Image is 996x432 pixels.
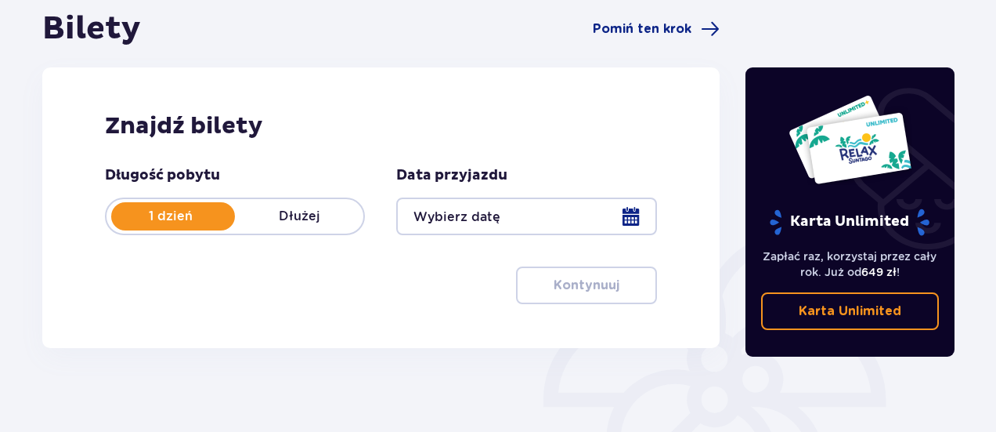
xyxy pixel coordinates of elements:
[861,266,897,278] span: 649 zł
[799,303,901,320] p: Karta Unlimited
[768,209,931,236] p: Karta Unlimited
[761,292,940,330] a: Karta Unlimited
[235,208,363,225] p: Dłużej
[106,208,235,225] p: 1 dzień
[516,267,657,304] button: Kontynuuj
[105,166,220,185] p: Długość pobytu
[554,277,619,294] p: Kontynuuj
[105,111,657,141] h2: Znajdź bilety
[396,166,507,185] p: Data przyjazdu
[593,20,720,38] a: Pomiń ten krok
[593,20,691,38] span: Pomiń ten krok
[761,249,940,280] p: Zapłać raz, korzystaj przez cały rok. Już od !
[42,9,141,49] h1: Bilety
[788,94,912,185] img: Dwie karty całoroczne do Suntago z napisem 'UNLIMITED RELAX', na białym tle z tropikalnymi liśćmi...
